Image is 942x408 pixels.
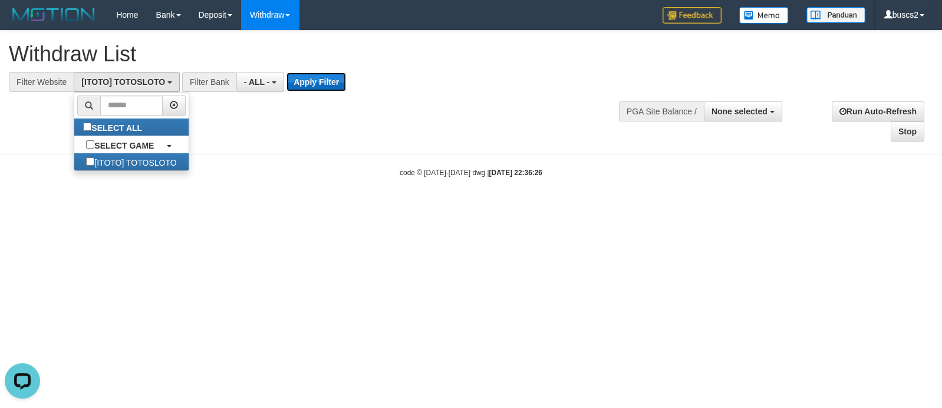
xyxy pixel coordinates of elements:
[712,107,768,116] span: None selected
[74,136,188,153] a: SELECT GAME
[619,101,704,121] div: PGA Site Balance /
[86,157,94,166] input: [ITOTO] TOTOSLOTO
[891,121,924,142] a: Stop
[74,119,154,136] label: SELECT ALL
[806,7,865,23] img: panduan.png
[9,6,98,24] img: MOTION_logo.png
[81,77,165,87] span: [ITOTO] TOTOSLOTO
[83,123,91,131] input: SELECT ALL
[86,140,94,149] input: SELECT GAME
[182,72,236,92] div: Filter Bank
[236,72,284,92] button: - ALL -
[489,169,542,177] strong: [DATE] 22:36:26
[400,169,542,177] small: code © [DATE]-[DATE] dwg |
[9,72,74,92] div: Filter Website
[5,5,40,40] button: Open LiveChat chat widget
[94,141,154,150] b: SELECT GAME
[244,77,270,87] span: - ALL -
[739,7,789,24] img: Button%20Memo.svg
[704,101,782,121] button: None selected
[286,73,346,91] button: Apply Filter
[74,153,188,170] label: [ITOTO] TOTOSLOTO
[9,42,616,66] h1: Withdraw List
[663,7,722,24] img: Feedback.jpg
[832,101,924,121] a: Run Auto-Refresh
[74,72,180,92] button: [ITOTO] TOTOSLOTO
